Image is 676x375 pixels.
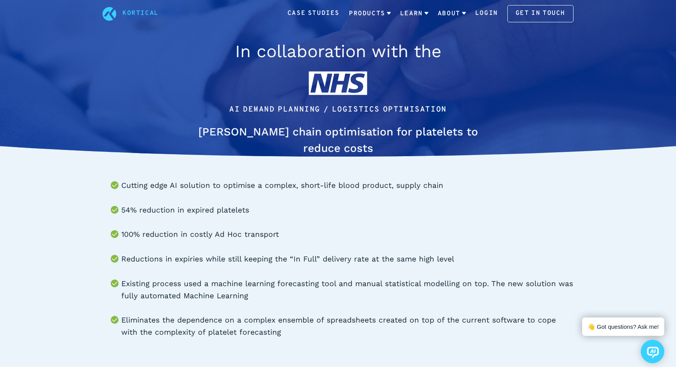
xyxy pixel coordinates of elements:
[121,314,574,338] li: Eliminates the dependence on a complex ensemble of spreadsheets created on top of the current sof...
[288,9,340,19] a: Case Studies
[475,9,498,19] a: Login
[121,180,574,192] li: Cutting edge AI solution to optimise a complex, short-life blood product, supply chain
[121,229,574,241] li: 100% reduction in costly Ad Hoc transport
[121,204,574,216] li: 54% reduction in expired platelets
[121,278,574,302] li: Existing process used a machine learning forecasting tool and manual statistical modelling on top...
[438,4,466,24] a: About
[400,4,428,24] a: Learn
[191,38,485,64] h2: In collaboration with the
[122,9,159,19] a: Kortical
[349,4,391,24] a: Products
[121,253,574,265] li: Reductions in expiries while still keeping the “In Full” delivery rate at the same high level
[229,104,320,116] li: AI demand planning
[507,5,574,22] a: Get in touch
[324,104,329,116] li: /
[309,67,367,99] img: NHS client logo
[332,104,447,116] li: Logistics optimisation
[191,124,485,157] h1: [PERSON_NAME] chain optimisation for platelets to reduce costs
